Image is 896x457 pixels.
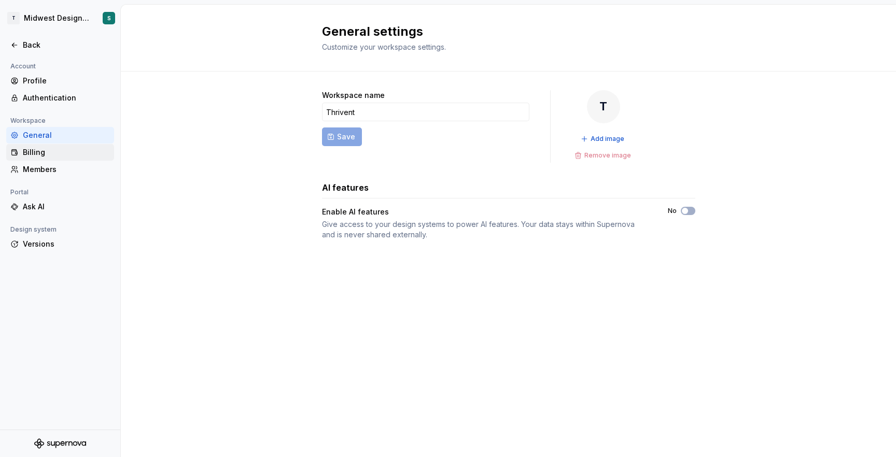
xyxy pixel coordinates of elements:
[6,73,114,89] a: Profile
[2,7,118,30] button: TMidwest Design SystemS
[322,219,649,240] div: Give access to your design systems to power AI features. Your data stays within Supernova and is ...
[34,438,86,449] svg: Supernova Logo
[23,164,110,175] div: Members
[668,207,677,215] label: No
[23,147,110,158] div: Billing
[23,40,110,50] div: Back
[322,90,385,101] label: Workspace name
[107,14,111,22] div: S
[6,144,114,161] a: Billing
[322,207,649,217] div: Enable AI features
[7,12,20,24] div: T
[6,37,114,53] a: Back
[6,115,50,127] div: Workspace
[587,90,620,123] div: T
[23,239,110,249] div: Versions
[322,23,683,40] h2: General settings
[6,161,114,178] a: Members
[322,181,369,194] h3: AI features
[6,236,114,252] a: Versions
[24,13,90,23] div: Midwest Design System
[6,223,61,236] div: Design system
[578,132,629,146] button: Add image
[23,93,110,103] div: Authentication
[6,186,33,198] div: Portal
[6,90,114,106] a: Authentication
[23,76,110,86] div: Profile
[6,60,40,73] div: Account
[6,127,114,144] a: General
[6,198,114,215] a: Ask AI
[23,130,110,140] div: General
[23,202,110,212] div: Ask AI
[591,135,624,143] span: Add image
[322,42,446,51] span: Customize your workspace settings.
